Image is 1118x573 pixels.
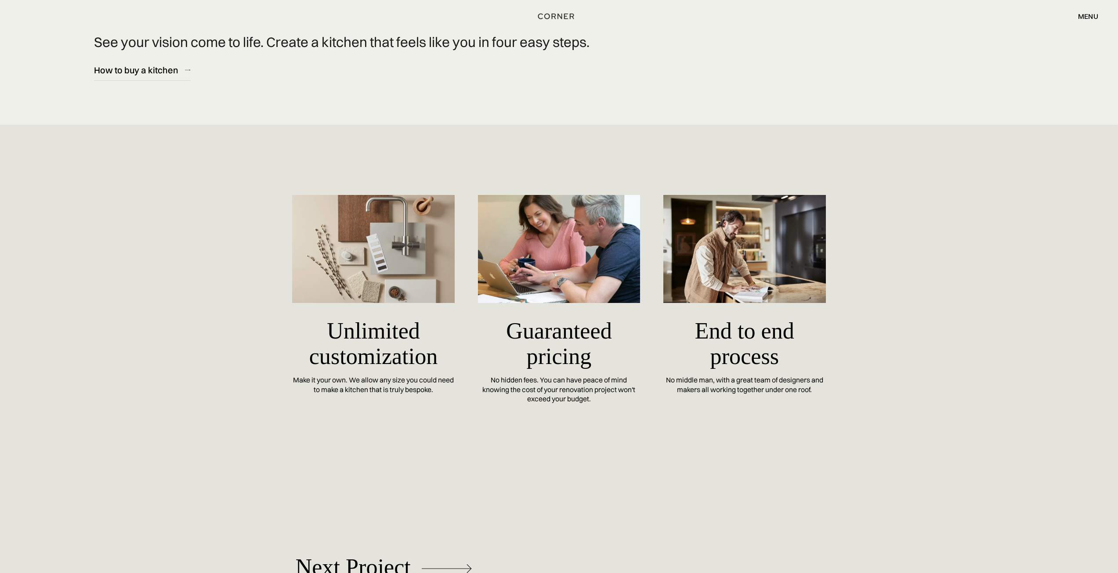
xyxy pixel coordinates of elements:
a: home [516,11,602,22]
div: No middle man, with a great team of designers and makers all working together under one roof. [663,375,826,394]
p: See your vision come to life. Create a kitchen that feels like you in four easy steps. [94,34,1024,50]
img: Samples of materials for countertop and cabinets, colors of paint, a tap [292,195,455,303]
div: No hidden fees. You can have peace of mind knowing the cost of your renovation project won't exce... [478,375,640,404]
img: A man is looking through a catalog with an amusing expression on his kitchen [663,195,826,303]
div: menu [1069,9,1098,24]
img: A man and a woman are looking at something on their laptop and smiling [478,195,640,303]
div: menu [1078,13,1098,20]
h5: Guaranteed pricing [478,312,640,375]
div: Make it your own. We allow any size you could need to make a kitchen that is truly bespoke. [292,375,455,394]
a: How to buy a kitchen [94,59,191,81]
div: How to buy a kitchen [94,64,178,76]
h5: End to end process [663,312,826,375]
h5: Unlimited customization [292,312,455,375]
